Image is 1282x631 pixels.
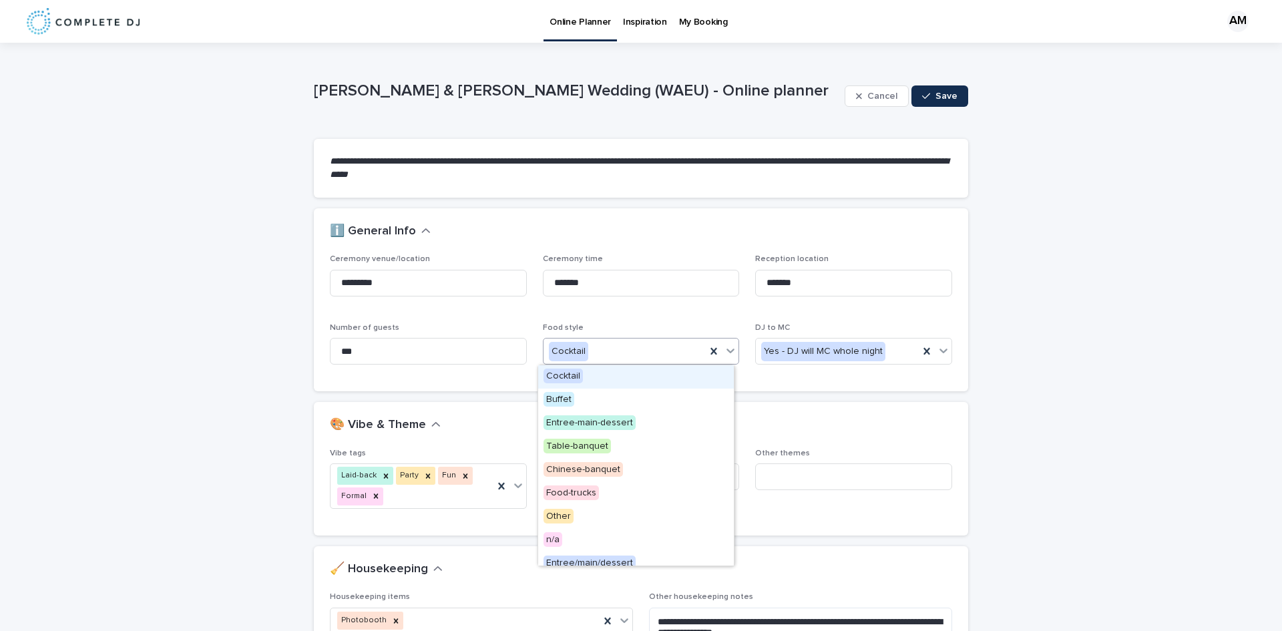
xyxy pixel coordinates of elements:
span: Cancel [867,91,897,101]
span: Entree-main-dessert [544,415,636,430]
div: Cocktail [549,342,588,361]
h2: ℹ️ General Info [330,224,416,239]
div: Chinese-banquet [538,459,734,482]
span: Cocktail [544,369,583,383]
div: Food-trucks [538,482,734,505]
div: Laid-back [337,467,379,485]
div: Other [538,505,734,529]
div: n/a [538,529,734,552]
span: Ceremony time [543,255,603,263]
div: Yes - DJ will MC whole night [761,342,885,361]
h2: 🎨 Vibe & Theme [330,418,426,433]
button: Cancel [845,85,909,107]
span: Entree/main/dessert [544,556,636,570]
p: [PERSON_NAME] & [PERSON_NAME] Wedding (WAEU) - Online planner [314,81,839,101]
span: n/a [544,532,562,547]
h2: 🧹 Housekeeping [330,562,428,577]
div: Entree-main-dessert [538,412,734,435]
span: Other housekeeping notes [649,593,753,601]
div: Fun [438,467,458,485]
button: 🎨 Vibe & Theme [330,418,441,433]
span: Vibe tags [330,449,366,457]
div: Photobooth [337,612,389,630]
span: Food style [543,324,584,332]
span: Table-banquet [544,439,611,453]
span: Ceremony venue/location [330,255,430,263]
span: Buffet [544,392,574,407]
span: Save [935,91,957,101]
span: Other themes [755,449,810,457]
div: Cocktail [538,365,734,389]
div: Formal [337,487,369,505]
span: Food-trucks [544,485,599,500]
span: Reception location [755,255,829,263]
div: Party [396,467,421,485]
img: 8nP3zCmvR2aWrOmylPw8 [27,8,140,35]
div: Entree/main/dessert [538,552,734,576]
div: Table-banquet [538,435,734,459]
span: Number of guests [330,324,399,332]
span: Chinese-banquet [544,462,623,477]
div: Buffet [538,389,734,412]
span: Housekeeping items [330,593,410,601]
span: Other [544,509,574,523]
button: 🧹 Housekeeping [330,562,443,577]
div: AM [1227,11,1249,32]
button: Save [911,85,968,107]
button: ℹ️ General Info [330,224,431,239]
span: DJ to MC [755,324,790,332]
